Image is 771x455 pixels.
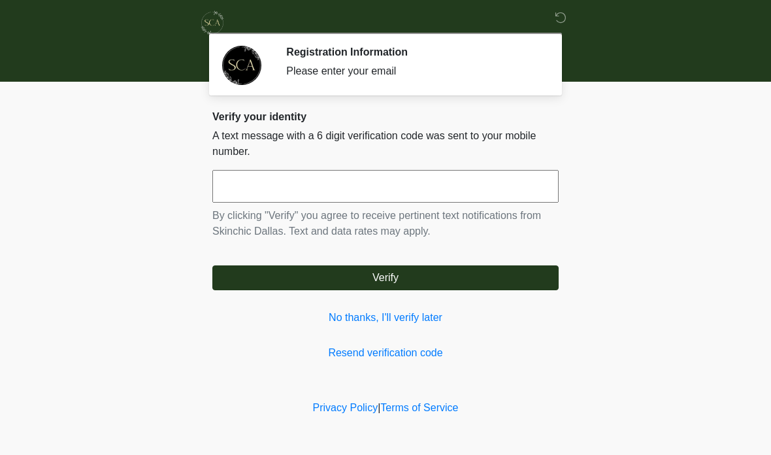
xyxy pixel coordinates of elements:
[222,46,261,85] img: Agent Avatar
[380,402,458,413] a: Terms of Service
[212,128,559,160] p: A text message with a 6 digit verification code was sent to your mobile number.
[212,265,559,290] button: Verify
[212,208,559,239] p: By clicking "Verify" you agree to receive pertinent text notifications from Skinchic Dallas. Text...
[313,402,378,413] a: Privacy Policy
[212,310,559,326] a: No thanks, I'll verify later
[286,46,539,58] h2: Registration Information
[286,63,539,79] div: Please enter your email
[378,402,380,413] a: |
[212,345,559,361] a: Resend verification code
[212,110,559,123] h2: Verify your identity
[199,10,225,36] img: Skinchic Dallas Logo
